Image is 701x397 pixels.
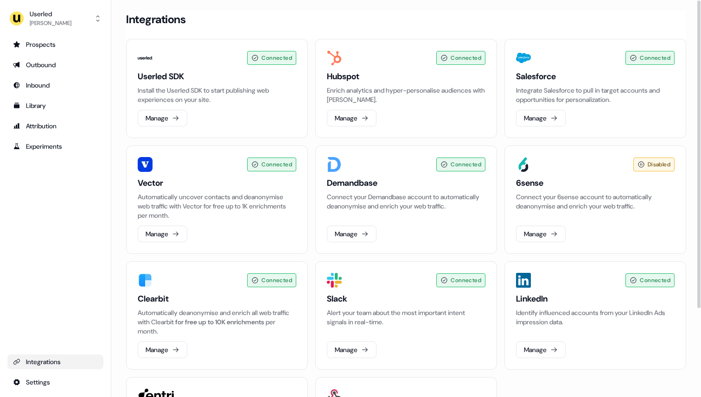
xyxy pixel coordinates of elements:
[640,53,670,63] span: Connected
[516,308,675,327] p: Identify influenced accounts from your LinkedIn Ads impression data.
[7,57,103,72] a: Go to outbound experience
[516,226,566,242] button: Manage
[516,71,675,82] h3: Salesforce
[13,357,98,366] div: Integrations
[7,139,103,154] a: Go to experiments
[7,78,103,93] a: Go to Inbound
[7,119,103,133] a: Go to attribution
[327,86,485,104] p: Enrich analytics and hyper-personalise audiences with [PERSON_NAME].
[138,192,296,220] p: Automatically uncover contacts and deanonymise web traffic with Vector for free up to 1K enrichme...
[327,71,485,82] h3: Hubspot
[7,375,103,390] a: Go to integrations
[261,53,292,63] span: Connected
[516,293,675,304] h3: LinkedIn
[516,110,566,126] button: Manage
[516,341,566,358] button: Manage
[451,160,481,169] span: Connected
[327,293,485,304] h3: Slack
[138,86,296,104] p: Install the Userled SDK to start publishing web experiences on your site.
[138,71,296,82] h3: Userled SDK
[640,276,670,285] span: Connected
[13,378,98,387] div: Settings
[138,110,187,126] button: Manage
[138,157,153,172] img: Vector image
[30,9,71,19] div: Userled
[138,293,296,304] h3: Clearbit
[138,341,187,358] button: Manage
[451,53,481,63] span: Connected
[516,177,675,189] h3: 6sense
[13,81,98,90] div: Inbound
[13,101,98,110] div: Library
[327,226,376,242] button: Manage
[7,7,103,30] button: Userled[PERSON_NAME]
[648,160,670,169] span: Disabled
[327,177,485,189] h3: Demandbase
[138,308,296,336] div: Automatically deanonymise and enrich all web traffic with Clearbit per month.
[7,37,103,52] a: Go to prospects
[516,192,675,211] p: Connect your 6sense account to automatically deanonymise and enrich your web traffic.
[327,308,485,327] p: Alert your team about the most important intent signals in real-time.
[516,86,675,104] p: Integrate Salesforce to pull in target accounts and opportunities for personalization.
[7,354,103,369] a: Go to integrations
[13,40,98,49] div: Prospects
[327,192,485,211] p: Connect your Demandbase account to automatically deanonymise and enrich your web traffic.
[13,60,98,69] div: Outbound
[327,110,376,126] button: Manage
[13,142,98,151] div: Experiments
[30,19,71,28] div: [PERSON_NAME]
[327,341,376,358] button: Manage
[126,13,185,26] h3: Integrations
[175,318,264,326] span: for free up to 10K enrichments
[261,276,292,285] span: Connected
[7,98,103,113] a: Go to templates
[451,276,481,285] span: Connected
[261,160,292,169] span: Connected
[13,121,98,131] div: Attribution
[138,226,187,242] button: Manage
[138,177,296,189] h3: Vector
